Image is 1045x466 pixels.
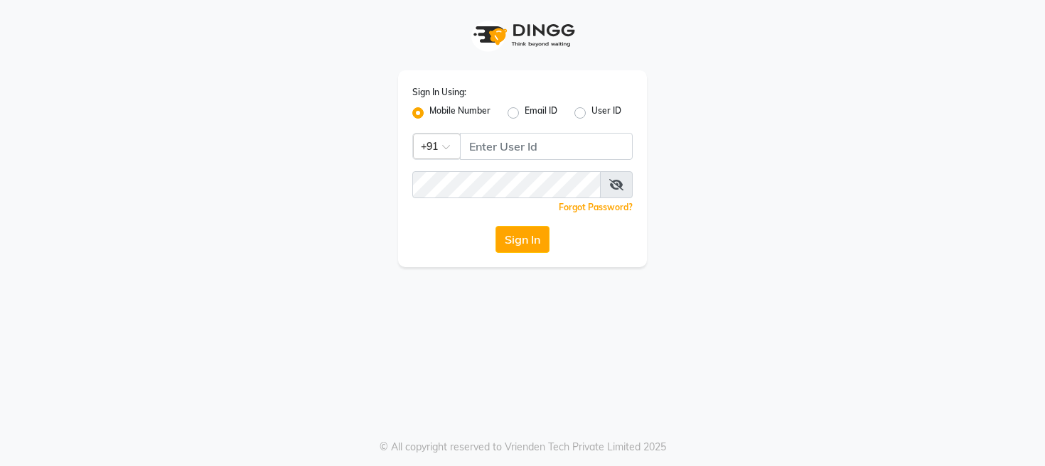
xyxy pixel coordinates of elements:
[412,171,601,198] input: Username
[460,133,633,160] input: Username
[495,226,550,253] button: Sign In
[525,104,557,121] label: Email ID
[429,104,491,121] label: Mobile Number
[412,86,466,99] label: Sign In Using:
[559,202,633,212] a: Forgot Password?
[591,104,621,121] label: User ID
[466,14,579,56] img: logo1.svg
